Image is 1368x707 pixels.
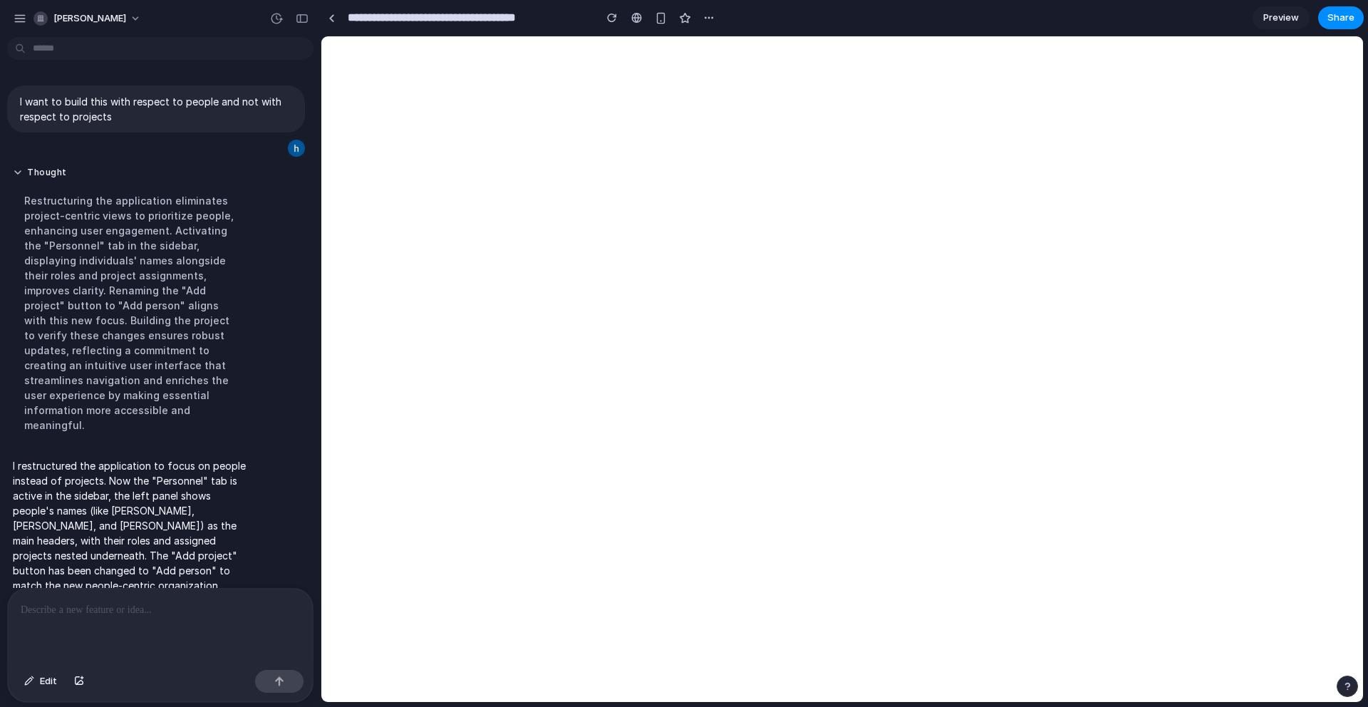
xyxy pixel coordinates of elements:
p: I want to build this with respect to people and not with respect to projects [20,94,292,124]
span: [PERSON_NAME] [53,11,126,26]
button: Edit [17,670,64,693]
button: Share [1318,6,1364,29]
span: Share [1327,11,1354,25]
span: Edit [40,674,57,688]
a: Preview [1253,6,1310,29]
p: I restructured the application to focus on people instead of projects. Now the "Personnel" tab is... [13,458,251,593]
button: [PERSON_NAME] [28,7,148,30]
div: Restructuring the application eliminates project-centric views to prioritize people, enhancing us... [13,185,251,441]
span: Preview [1263,11,1299,25]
